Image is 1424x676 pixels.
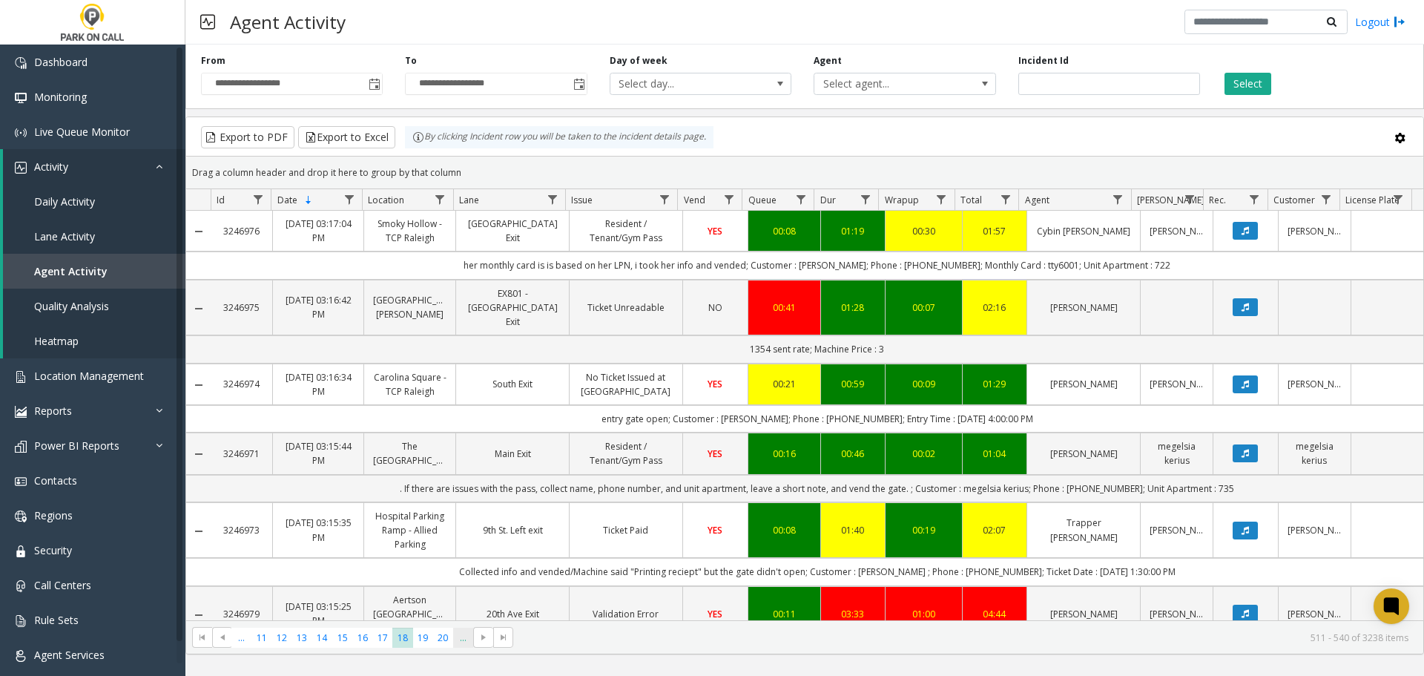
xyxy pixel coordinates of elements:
[201,54,225,68] label: From
[1036,447,1131,461] a: [PERSON_NAME]
[15,371,27,383] img: 'icon'
[478,631,489,643] span: Go to the next page
[373,439,446,467] a: The [GEOGRAPHIC_DATA]
[578,607,673,621] a: Validation Error
[201,126,294,148] button: Export to PDF
[373,370,446,398] a: Carolina Square - TCP Raleigh
[692,301,739,315] a: NO
[211,475,1423,502] td: . If there are issues with the pass, collect name, phone number, and unit apartment, leave a shor...
[894,224,952,238] a: 00:30
[791,189,811,209] a: Queue Filter Menu
[186,448,211,460] a: Collapse Details
[1288,377,1342,391] a: [PERSON_NAME]
[894,447,952,461] div: 00:02
[684,194,705,206] span: Vend
[373,593,446,636] a: Aertson [GEOGRAPHIC_DATA] Happy
[34,299,109,313] span: Quality Analysis
[522,631,1408,644] kendo-pager-info: 511 - 540 of 3238 items
[282,217,355,245] a: [DATE] 03:17:04 PM
[34,648,105,662] span: Agent Services
[34,578,91,592] span: Call Centers
[1018,54,1069,68] label: Incident Id
[1036,224,1131,238] a: Cybin [PERSON_NAME]
[15,615,27,627] img: 'icon'
[757,447,811,461] div: 00:16
[757,523,811,537] a: 00:08
[814,73,959,94] span: Select agent...
[473,627,493,648] span: Go to the next page
[1150,377,1204,391] a: [PERSON_NAME]
[814,54,842,68] label: Agent
[894,607,952,621] a: 01:00
[332,628,352,648] span: Page 15
[757,377,811,391] a: 00:21
[282,370,355,398] a: [DATE] 03:16:34 PM
[15,92,27,104] img: 'icon'
[34,613,79,627] span: Rule Sets
[972,224,1018,238] a: 01:57
[3,289,185,324] a: Quality Analysis
[34,160,68,174] span: Activity
[498,631,510,643] span: Go to the last page
[231,628,251,648] span: Page 10
[1108,189,1128,209] a: Agent Filter Menu
[1137,194,1204,206] span: [PERSON_NAME]
[465,523,560,537] a: 9th St. Left exit
[3,219,185,254] a: Lane Activity
[465,377,560,391] a: South Exit
[1150,607,1204,621] a: [PERSON_NAME]
[453,628,473,648] span: Page 21
[339,189,359,209] a: Date Filter Menu
[493,627,513,648] span: Go to the last page
[820,194,836,206] span: Dur
[366,73,382,94] span: Toggle popup
[34,229,95,243] span: Lane Activity
[186,609,211,621] a: Collapse Details
[3,324,185,358] a: Heatmap
[465,447,560,461] a: Main Exit
[757,607,811,621] div: 00:11
[220,301,263,315] a: 3246975
[186,303,211,315] a: Collapse Details
[34,473,77,488] span: Contacts
[15,650,27,662] img: 'icon'
[292,628,312,648] span: Page 13
[972,447,1018,461] a: 01:04
[282,516,355,544] a: [DATE] 03:15:35 PM
[1355,14,1405,30] a: Logout
[373,217,446,245] a: Smoky Hollow - TCP Raleigh
[1036,516,1131,544] a: Trapper [PERSON_NAME]
[15,441,27,453] img: 'icon'
[192,627,212,648] span: Go to the first page
[830,607,877,621] div: 03:33
[405,126,713,148] div: By clicking Incident row you will be taken to the incident details page.
[1150,439,1204,467] a: megelsia kerius
[34,55,88,69] span: Dashboard
[303,194,314,206] span: Sortable
[282,600,355,628] a: [DATE] 03:15:25 PM
[719,189,739,209] a: Vend Filter Menu
[459,194,479,206] span: Lane
[830,301,877,315] a: 01:28
[1288,224,1342,238] a: [PERSON_NAME]
[217,631,228,643] span: Go to the previous page
[211,558,1423,585] td: Collected info and vended/Machine said "Printing reciept" but the gate didn't open; Customer : [P...
[830,224,877,238] a: 01:19
[692,447,739,461] a: YES
[1388,189,1408,209] a: License Plate Filter Menu
[34,439,119,453] span: Power BI Reports
[830,447,877,461] a: 00:46
[571,194,593,206] span: Issue
[222,4,353,40] h3: Agent Activity
[282,293,355,321] a: [DATE] 03:16:42 PM
[830,523,877,537] a: 01:40
[465,286,560,329] a: EX801 - [GEOGRAPHIC_DATA] Exit
[757,301,811,315] a: 00:41
[412,131,424,143] img: infoIcon.svg
[34,90,87,104] span: Monitoring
